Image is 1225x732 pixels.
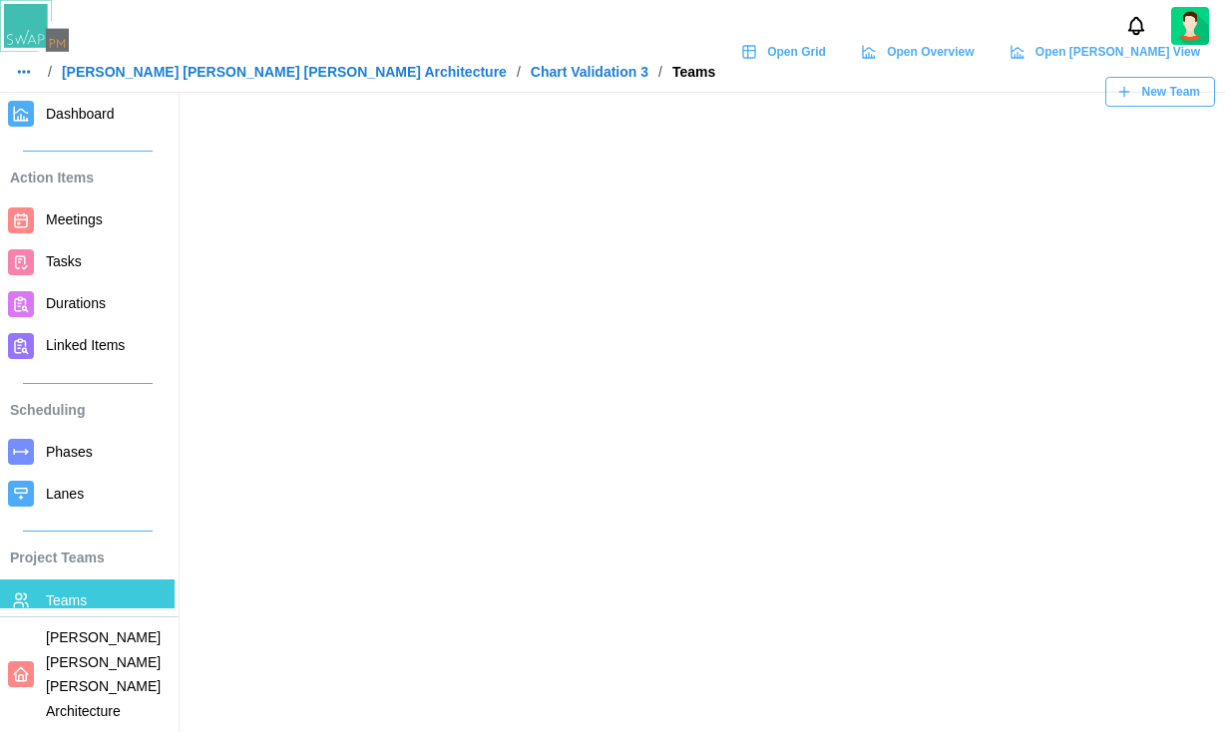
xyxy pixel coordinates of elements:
span: Lanes [46,486,84,502]
img: 2Q== [1171,7,1209,45]
a: [PERSON_NAME] [PERSON_NAME] [PERSON_NAME] Architecture [62,65,507,79]
a: Zulqarnain Khalil [1171,7,1209,45]
div: / [48,65,52,79]
a: Chart Validation 3 [531,65,648,79]
span: Dashboard [46,106,115,122]
span: Meetings [46,211,103,227]
button: New Team [1105,77,1215,107]
a: Open Overview [851,37,990,67]
button: Notifications [1119,9,1153,43]
span: New Team [1142,78,1200,106]
span: Open Grid [767,38,826,66]
span: [PERSON_NAME] [PERSON_NAME] [PERSON_NAME] Architecture [46,629,161,719]
span: Durations [46,295,106,311]
span: Linked Items [46,337,125,353]
span: Tasks [46,253,82,269]
a: Open Grid [731,37,841,67]
span: Teams [46,592,87,608]
div: / [517,65,521,79]
div: Teams [672,65,715,79]
a: Open [PERSON_NAME] View [1000,37,1215,67]
span: Open Overview [887,38,974,66]
span: Phases [46,444,93,460]
span: Open [PERSON_NAME] View [1035,38,1200,66]
div: / [658,65,662,79]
